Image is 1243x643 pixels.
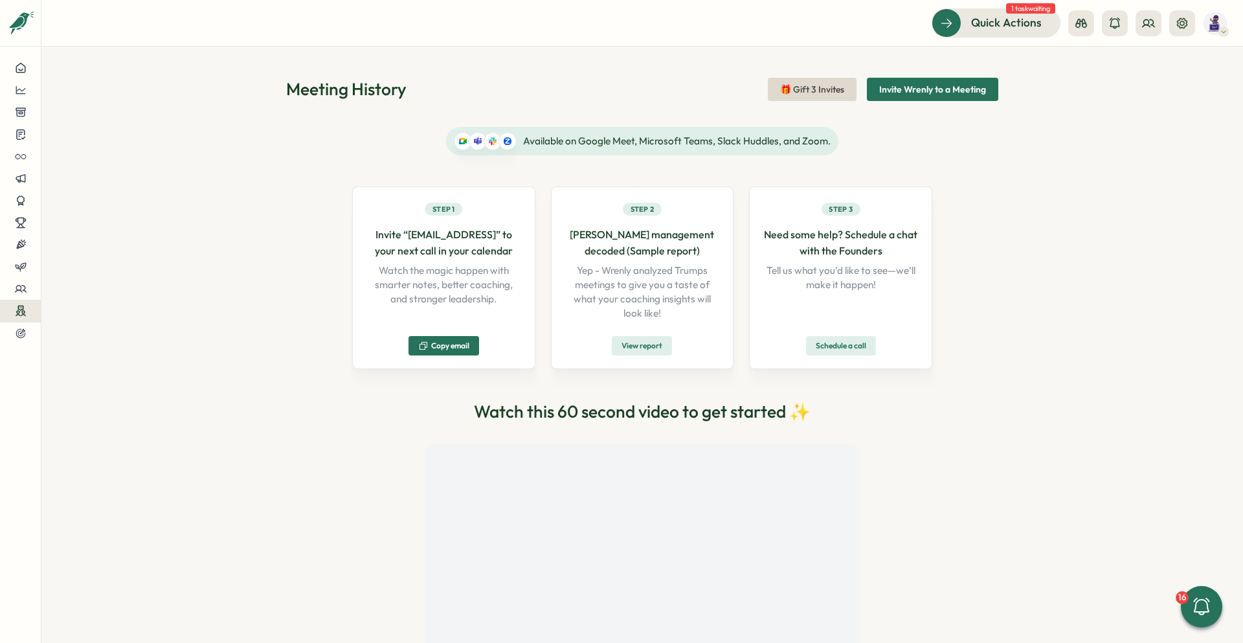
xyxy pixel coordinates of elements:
[780,78,844,100] span: 🎁 Gift 3 Invites
[621,337,662,355] span: View report
[431,342,469,350] span: Copy email
[1176,591,1189,604] div: 16
[829,203,853,215] span: Step 3
[763,227,919,259] p: Need some help? Schedule a chat with the Founders
[366,227,522,259] p: Invite “[EMAIL_ADDRESS]” to your next call in your calendar
[867,78,998,101] button: Invite Wrenly to a Meeting
[1181,586,1222,627] button: 16
[565,227,721,259] p: [PERSON_NAME] management decoded (Sample report)
[1006,3,1055,14] span: 1 task waiting
[806,336,876,355] button: Schedule a call
[432,203,455,215] span: Step 1
[565,264,721,321] p: Yep - Wrenly analyzed Trumps meetings to give you a taste of what your coaching insights will loo...
[879,78,986,100] span: Invite Wrenly to a Meeting
[409,336,479,355] button: Copy email
[763,264,919,292] p: Tell us what you’d like to see—we’ll make it happen!
[366,264,522,306] p: Watch the magic happen with smarter notes, better coaching, and stronger leadership.
[768,78,857,101] button: 🎁 Gift 3 Invites
[932,8,1060,37] button: Quick Actions
[612,336,672,355] button: View report
[971,14,1042,31] span: Quick Actions
[474,400,811,423] h2: Watch this 60 second video to get started ✨
[286,78,407,100] h1: Meeting History
[631,203,655,215] span: Step 2
[1203,11,1227,36] img: John Sproul
[523,134,831,148] span: Available on Google Meet, Microsoft Teams, Slack Huddles, and Zoom.
[816,337,866,355] span: Schedule a call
